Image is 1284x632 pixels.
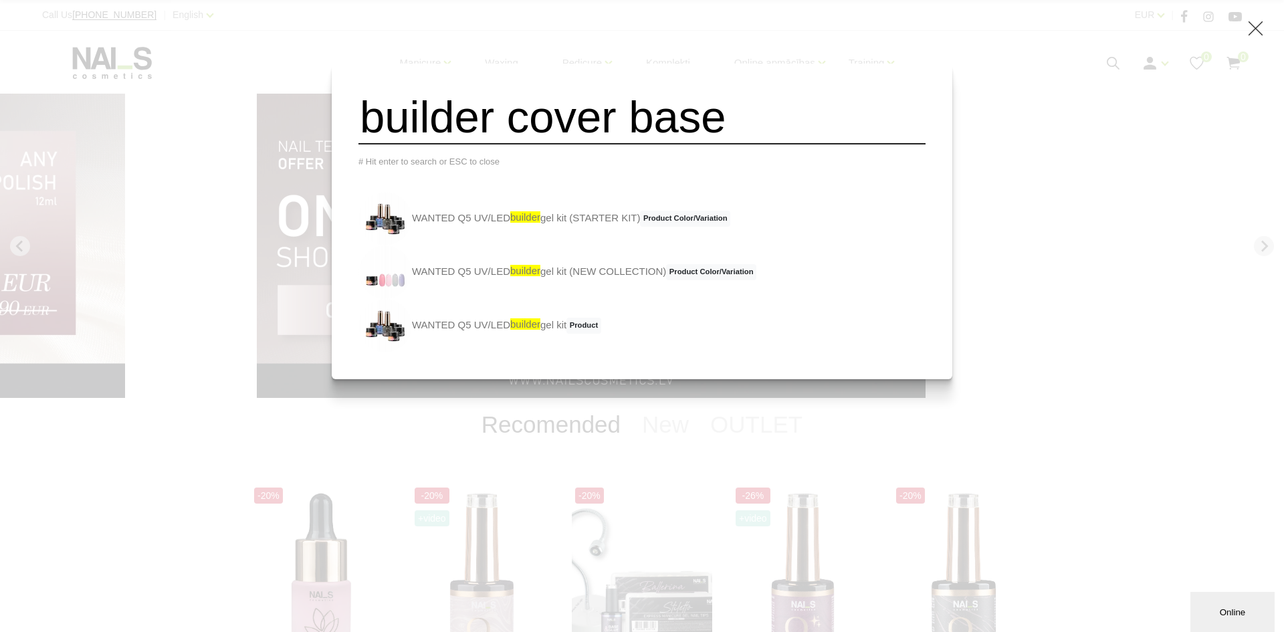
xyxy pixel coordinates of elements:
img: Wanted Gel starter kit includes: - Quick Builder Clear HYBRID base UV/LED, 8 ml; - Quick Crystal ... [358,245,412,299]
img: Wanted Gel starter kit includes: - Quick Builder Clear HYBRID base UV/LED, 8 ml; - Quick Crystal ... [358,192,412,245]
span: builder [510,318,540,330]
a: WANTED Q5 UV/LEDbuildergel kit (NEW COLLECTION)Product Color/Variation [358,245,756,299]
a: WANTED Q5 UV/LEDbuildergel kitProduct [358,299,601,352]
span: # Hit enter to search or ESC to close [358,156,500,167]
span: builder [510,211,540,223]
a: WANTED Q5 UV/LEDbuildergel kit (STARTER KIT)Product Color/Variation [358,192,730,245]
span: Product [566,318,601,334]
span: builder [510,265,540,276]
input: Search Products... [358,90,926,144]
span: Product Color/Variation [666,264,756,280]
span: Product Color/Variation [640,211,730,227]
iframe: chat widget [1190,589,1277,632]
